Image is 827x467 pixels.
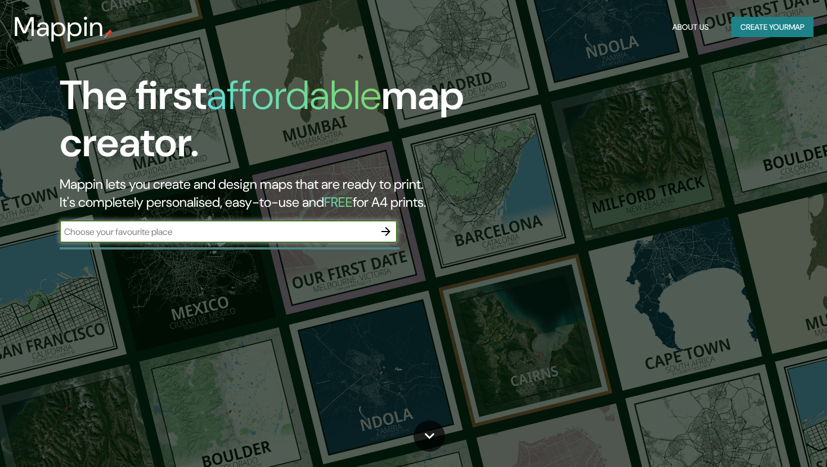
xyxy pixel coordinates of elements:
[60,72,473,175] h1: The first map creator.
[104,29,113,38] img: mappin-pin
[206,69,381,121] h1: affordable
[60,225,375,238] input: Choose your favourite place
[668,17,713,38] button: About Us
[731,17,813,38] button: Create yourmap
[14,11,104,43] h3: Mappin
[727,423,815,455] iframe: Help widget launcher
[60,175,473,211] h2: Mappin lets you create and design maps that are ready to print. It's completely personalised, eas...
[324,193,353,211] h5: FREE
